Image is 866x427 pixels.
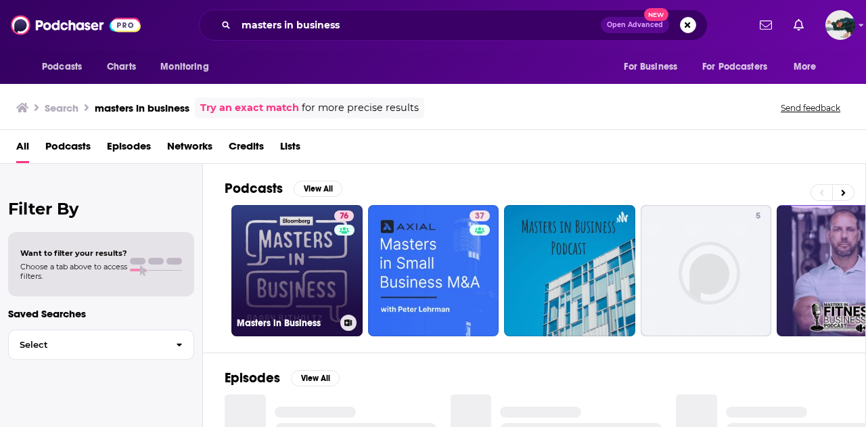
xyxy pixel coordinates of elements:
a: 76 [334,210,354,221]
a: Lists [280,135,300,163]
span: Want to filter your results? [20,248,127,258]
a: All [16,135,29,163]
button: Select [8,330,194,360]
a: Episodes [107,135,151,163]
button: Send feedback [777,102,844,114]
div: Search podcasts, credits, & more... [199,9,708,41]
h3: Masters in Business [237,317,335,329]
a: Show notifications dropdown [788,14,809,37]
span: for more precise results [302,100,419,116]
h3: masters in business [95,102,189,114]
a: Credits [229,135,264,163]
h3: Search [45,102,78,114]
input: Search podcasts, credits, & more... [236,14,601,36]
span: Open Advanced [607,22,663,28]
span: Monitoring [160,58,208,76]
span: Choose a tab above to access filters. [20,262,127,281]
button: open menu [614,54,694,80]
a: 5 [750,210,766,221]
button: Show profile menu [825,10,855,40]
a: 76Masters in Business [231,205,363,336]
p: Saved Searches [8,307,194,320]
a: Try an exact match [200,100,299,116]
button: View All [294,181,342,197]
span: For Business [624,58,677,76]
span: More [794,58,817,76]
a: 37 [470,210,490,221]
span: 5 [756,210,760,223]
a: Networks [167,135,212,163]
a: Podcasts [45,135,91,163]
span: New [644,8,668,21]
h2: Filter By [8,199,194,219]
button: Open AdvancedNew [601,17,669,33]
h2: Podcasts [225,180,283,197]
a: PodcastsView All [225,180,342,197]
span: 76 [340,210,348,223]
a: Charts [98,54,144,80]
h2: Episodes [225,369,280,386]
a: EpisodesView All [225,369,340,386]
button: open menu [784,54,834,80]
span: Select [9,340,165,349]
button: View All [291,370,340,386]
button: open menu [32,54,99,80]
a: 5 [641,205,772,336]
span: Charts [107,58,136,76]
span: Logged in as fsg.publicity [825,10,855,40]
span: Podcasts [42,58,82,76]
a: Show notifications dropdown [754,14,777,37]
a: 37 [368,205,499,336]
img: Podchaser - Follow, Share and Rate Podcasts [11,12,141,38]
span: 37 [475,210,484,223]
button: open menu [151,54,226,80]
img: User Profile [825,10,855,40]
button: open menu [693,54,787,80]
span: For Podcasters [702,58,767,76]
